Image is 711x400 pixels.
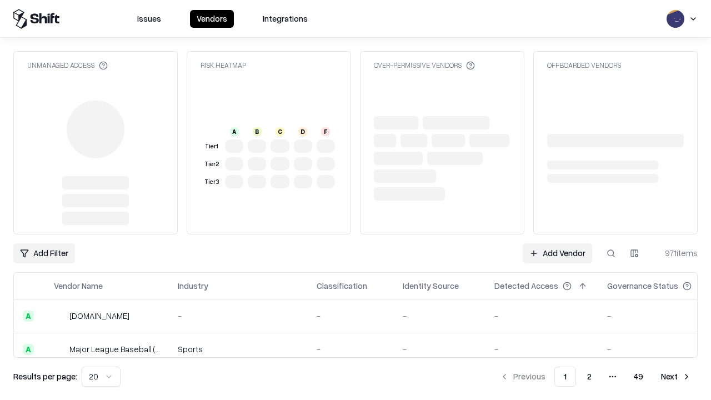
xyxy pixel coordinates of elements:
[554,367,576,387] button: 1
[403,343,477,355] div: -
[178,343,299,355] div: Sports
[494,280,558,292] div: Detected Access
[494,310,589,322] div: -
[578,367,600,387] button: 2
[178,280,208,292] div: Industry
[203,142,221,151] div: Tier 1
[54,311,65,322] img: pathfactory.com
[230,127,239,136] div: A
[494,343,589,355] div: -
[317,310,385,322] div: -
[23,311,34,322] div: A
[403,280,459,292] div: Identity Source
[13,243,75,263] button: Add Filter
[201,61,246,70] div: Risk Heatmap
[653,247,698,259] div: 971 items
[131,10,168,28] button: Issues
[403,310,477,322] div: -
[256,10,314,28] button: Integrations
[493,367,698,387] nav: pagination
[276,127,284,136] div: C
[321,127,330,136] div: F
[607,310,709,322] div: -
[54,344,65,355] img: Major League Baseball (MLB)
[69,310,129,322] div: [DOMAIN_NAME]
[178,310,299,322] div: -
[523,243,592,263] a: Add Vendor
[190,10,234,28] button: Vendors
[625,367,652,387] button: 49
[203,159,221,169] div: Tier 2
[374,61,475,70] div: Over-Permissive Vendors
[654,367,698,387] button: Next
[203,177,221,187] div: Tier 3
[607,280,678,292] div: Governance Status
[27,61,108,70] div: Unmanaged Access
[13,371,77,382] p: Results per page:
[23,344,34,355] div: A
[607,343,709,355] div: -
[69,343,160,355] div: Major League Baseball (MLB)
[253,127,262,136] div: B
[547,61,621,70] div: Offboarded Vendors
[317,280,367,292] div: Classification
[54,280,103,292] div: Vendor Name
[317,343,385,355] div: -
[298,127,307,136] div: D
